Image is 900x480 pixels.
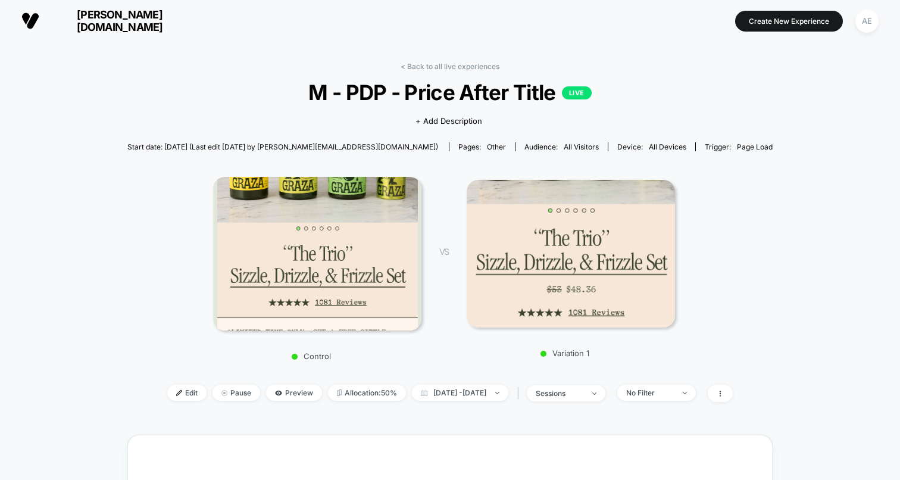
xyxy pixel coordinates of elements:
img: edit [176,390,182,396]
div: AE [855,10,879,33]
span: all devices [649,142,686,151]
div: Audience: [524,142,599,151]
img: end [495,392,499,394]
div: sessions [536,389,583,398]
button: [PERSON_NAME][DOMAIN_NAME] [18,8,195,34]
p: Control [207,351,415,361]
img: rebalance [337,389,342,396]
div: Pages: [458,142,506,151]
span: Allocation: 50% [328,385,406,401]
span: M - PDP - Price After Title [160,80,740,105]
span: Start date: [DATE] (Last edit [DATE] by [PERSON_NAME][EMAIL_ADDRESS][DOMAIN_NAME]) [127,142,438,151]
button: Create New Experience [735,11,843,32]
p: Variation 1 [461,348,669,358]
a: < Back to all live experiences [401,62,499,71]
span: [PERSON_NAME][DOMAIN_NAME] [48,8,191,33]
span: other [487,142,506,151]
p: LIVE [562,86,592,99]
span: Device: [608,142,695,151]
img: Control main [213,177,421,331]
div: No Filter [626,388,674,397]
div: Trigger: [705,142,773,151]
span: Preview [266,385,322,401]
button: AE [852,9,882,33]
img: Variation 1 main [467,180,675,328]
img: end [683,392,687,394]
span: VS [439,247,449,257]
img: end [592,392,596,395]
img: calendar [421,390,427,396]
span: All Visitors [564,142,599,151]
span: | [514,385,527,402]
span: Page Load [737,142,773,151]
img: end [221,390,227,396]
img: Visually logo [21,12,39,30]
span: [DATE] - [DATE] [412,385,508,401]
span: Edit [167,385,207,401]
span: + Add Description [415,116,482,127]
span: Pause [212,385,260,401]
